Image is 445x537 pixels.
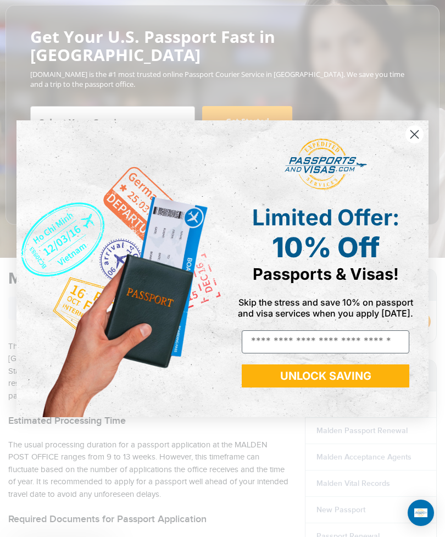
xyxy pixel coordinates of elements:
span: 10% Off [272,231,380,264]
img: passports and visas [285,139,367,190]
span: Skip the stress and save 10% on passport and visa services when you apply [DATE]. [238,297,413,319]
img: de9cda0d-0715-46ca-9a25-073762a91ba7.png [16,120,222,417]
div: Open Intercom Messenger [408,500,434,526]
button: Close dialog [405,125,424,144]
button: UNLOCK SAVING [242,364,409,387]
span: Passports & Visas! [253,264,399,284]
span: Limited Offer: [252,204,399,231]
